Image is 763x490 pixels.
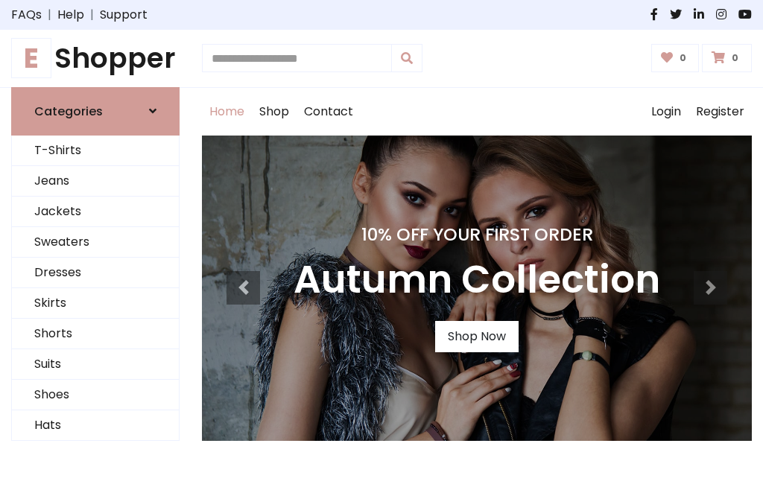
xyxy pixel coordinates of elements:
a: 0 [651,44,700,72]
span: E [11,38,51,78]
a: Login [644,88,688,136]
a: T-Shirts [12,136,179,166]
a: 0 [702,44,752,72]
h1: Shopper [11,42,180,75]
a: Support [100,6,148,24]
h3: Autumn Collection [294,257,660,303]
a: Shoes [12,380,179,410]
span: 0 [728,51,742,65]
a: Shop [252,88,297,136]
a: Jackets [12,197,179,227]
a: Help [57,6,84,24]
a: FAQs [11,6,42,24]
a: Contact [297,88,361,136]
span: | [42,6,57,24]
a: Hats [12,410,179,441]
a: Jeans [12,166,179,197]
a: Categories [11,87,180,136]
a: Suits [12,349,179,380]
a: Shorts [12,319,179,349]
a: Home [202,88,252,136]
h4: 10% Off Your First Order [294,224,660,245]
a: Skirts [12,288,179,319]
a: Shop Now [435,321,519,352]
a: EShopper [11,42,180,75]
span: | [84,6,100,24]
a: Register [688,88,752,136]
a: Sweaters [12,227,179,258]
a: Dresses [12,258,179,288]
span: 0 [676,51,690,65]
h6: Categories [34,104,103,118]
